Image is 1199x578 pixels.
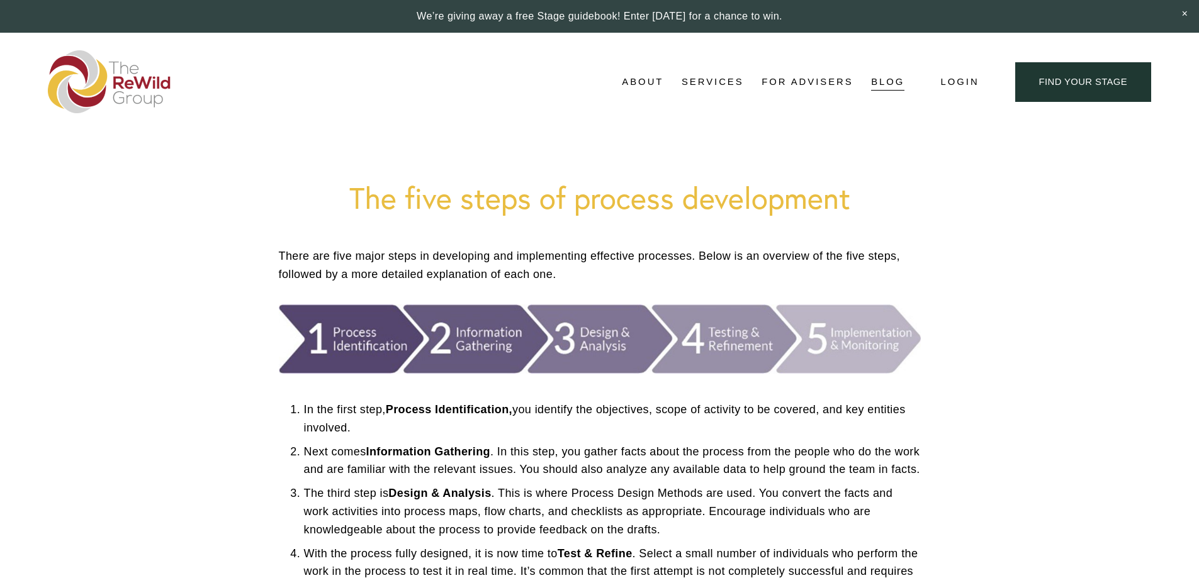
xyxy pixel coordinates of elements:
p: There are five major steps in developing and implementing effective processes. Below is an overvi... [279,247,921,284]
p: The third step is . This is where Process Design Methods are used. You convert the facts and work... [304,484,921,538]
p: In the first step, you identify the objectives, scope of activity to be covered, and key entities... [304,401,921,437]
a: folder dropdown [682,73,744,92]
a: find your stage [1015,62,1151,102]
a: For Advisers [762,73,853,92]
h1: The five steps of process development [279,180,921,216]
strong: Process Identification, [386,403,512,416]
strong: Test & Refine [558,547,633,560]
span: Services [682,74,744,91]
a: folder dropdown [622,73,663,92]
strong: Design & Analysis [388,487,491,499]
p: Next comes . In this step, you gather facts about the process from the people who do the work and... [304,443,921,479]
a: Blog [871,73,904,92]
a: Login [941,74,979,91]
img: The ReWild Group [48,50,171,113]
span: About [622,74,663,91]
strong: Information Gathering [366,445,490,458]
